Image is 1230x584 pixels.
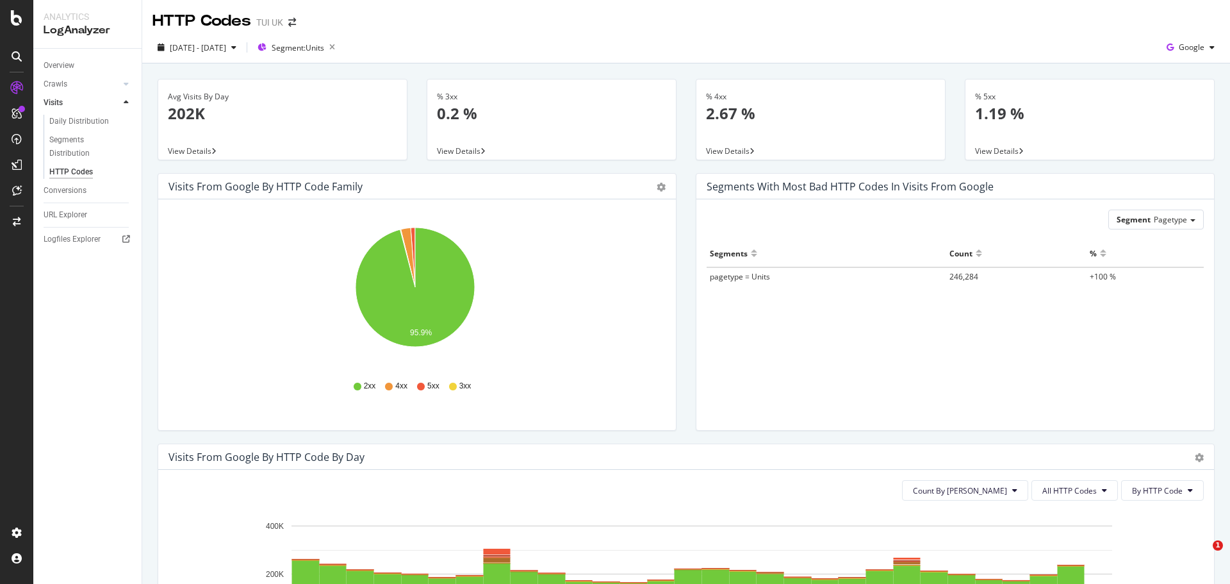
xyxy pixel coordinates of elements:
a: Visits [44,96,120,110]
p: 2.67 % [706,103,935,124]
span: Segment: Units [272,42,324,53]
svg: A chart. [168,220,661,369]
div: LogAnalyzer [44,23,131,38]
div: % 4xx [706,91,935,103]
a: Conversions [44,184,133,197]
div: Visits [44,96,63,110]
button: [DATE] - [DATE] [152,37,242,58]
div: TUI UK [256,16,283,29]
span: 1 [1213,540,1223,551]
span: Count By Day [913,485,1007,496]
div: Logfiles Explorer [44,233,101,246]
a: Crawls [44,78,120,91]
span: 3xx [459,381,471,392]
a: Segments Distribution [49,133,133,160]
span: 246,284 [949,271,978,282]
a: Logfiles Explorer [44,233,133,246]
span: View Details [706,146,750,156]
p: 202K [168,103,397,124]
div: Avg Visits By Day [168,91,397,103]
span: 4xx [395,381,407,392]
span: View Details [975,146,1019,156]
span: Google [1179,42,1204,53]
div: Daily Distribution [49,115,109,128]
div: gear [657,183,666,192]
div: Segments with most bad HTTP codes in Visits from google [707,180,994,193]
span: Pagetype [1154,214,1187,225]
span: View Details [168,146,211,156]
div: gear [1195,453,1204,462]
div: HTTP Codes [152,10,251,32]
div: Overview [44,59,74,72]
div: URL Explorer [44,208,87,222]
span: All HTTP Codes [1042,485,1097,496]
a: HTTP Codes [49,165,133,179]
div: % [1090,243,1097,263]
span: 5xx [427,381,439,392]
div: Count [949,243,972,263]
a: URL Explorer [44,208,133,222]
div: Segments Distribution [49,133,120,160]
button: All HTTP Codes [1031,480,1118,501]
p: 1.19 % [975,103,1204,124]
iframe: Intercom live chat [1186,540,1217,571]
div: Analytics [44,10,131,23]
text: 200K [266,570,284,579]
button: By HTTP Code [1121,480,1204,501]
span: By HTTP Code [1132,485,1183,496]
button: Segment:Units [252,37,340,58]
div: arrow-right-arrow-left [288,18,296,27]
div: Conversions [44,184,86,197]
div: Visits from google by HTTP Code Family [168,180,363,193]
div: % 5xx [975,91,1204,103]
a: Daily Distribution [49,115,133,128]
button: Google [1161,37,1220,58]
div: % 3xx [437,91,666,103]
button: Count By [PERSON_NAME] [902,480,1028,501]
p: 0.2 % [437,103,666,124]
div: Segments [710,243,748,263]
text: 400K [266,522,284,531]
div: HTTP Codes [49,165,93,179]
text: 95.9% [410,328,432,337]
span: [DATE] - [DATE] [170,42,226,53]
div: Crawls [44,78,67,91]
span: 2xx [364,381,376,392]
a: Overview [44,59,133,72]
span: +100 % [1090,271,1116,282]
span: Segment [1117,214,1151,225]
span: pagetype = Units [710,271,770,282]
div: Visits from google by HTTP Code by Day [168,451,365,463]
span: View Details [437,146,480,156]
